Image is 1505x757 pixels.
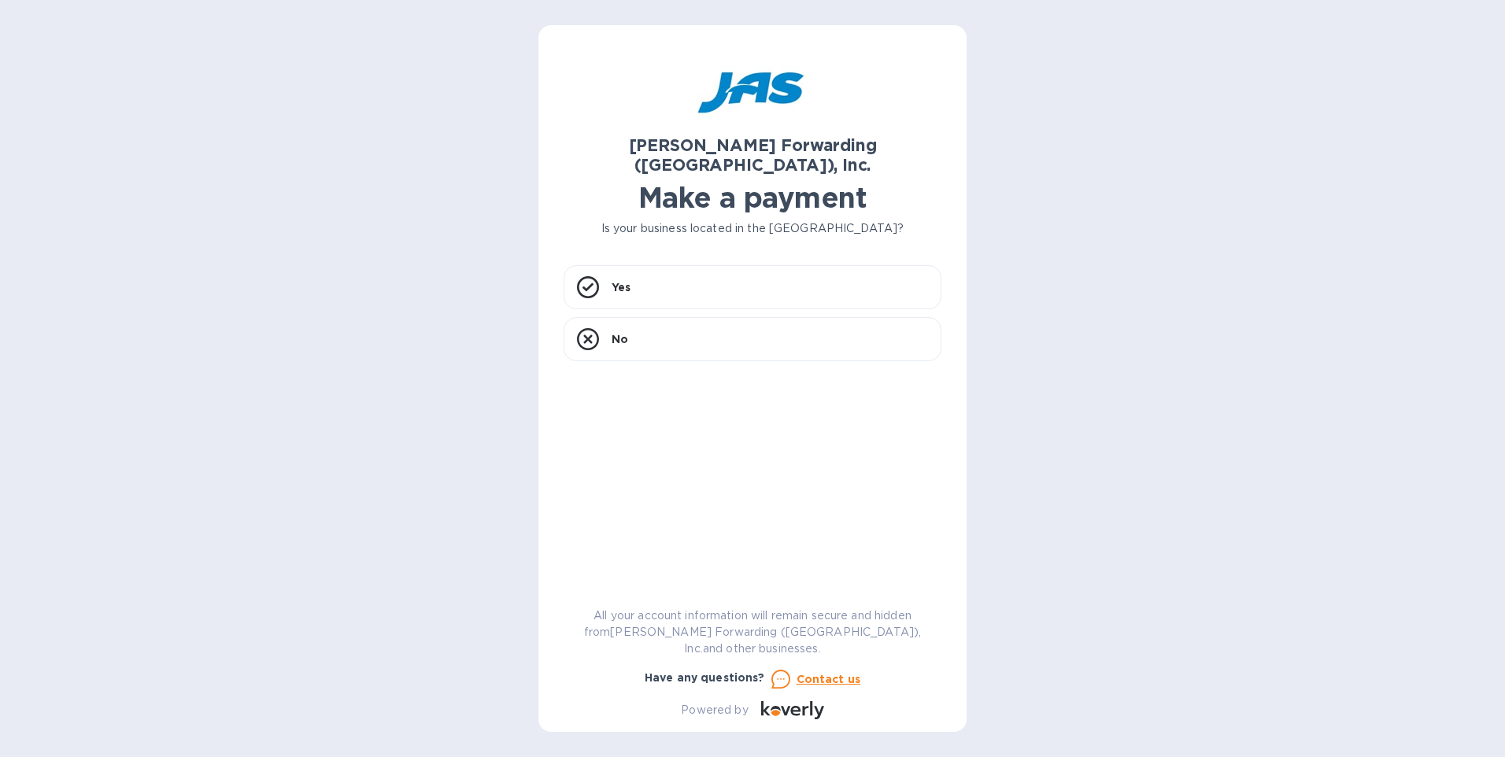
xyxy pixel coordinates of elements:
[564,220,941,237] p: Is your business located in the [GEOGRAPHIC_DATA]?
[645,671,765,684] b: Have any questions?
[797,673,861,685] u: Contact us
[681,702,748,718] p: Powered by
[612,279,630,295] p: Yes
[629,135,877,175] b: [PERSON_NAME] Forwarding ([GEOGRAPHIC_DATA]), Inc.
[612,331,628,347] p: No
[564,181,941,214] h1: Make a payment
[564,607,941,657] p: All your account information will remain secure and hidden from [PERSON_NAME] Forwarding ([GEOGRA...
